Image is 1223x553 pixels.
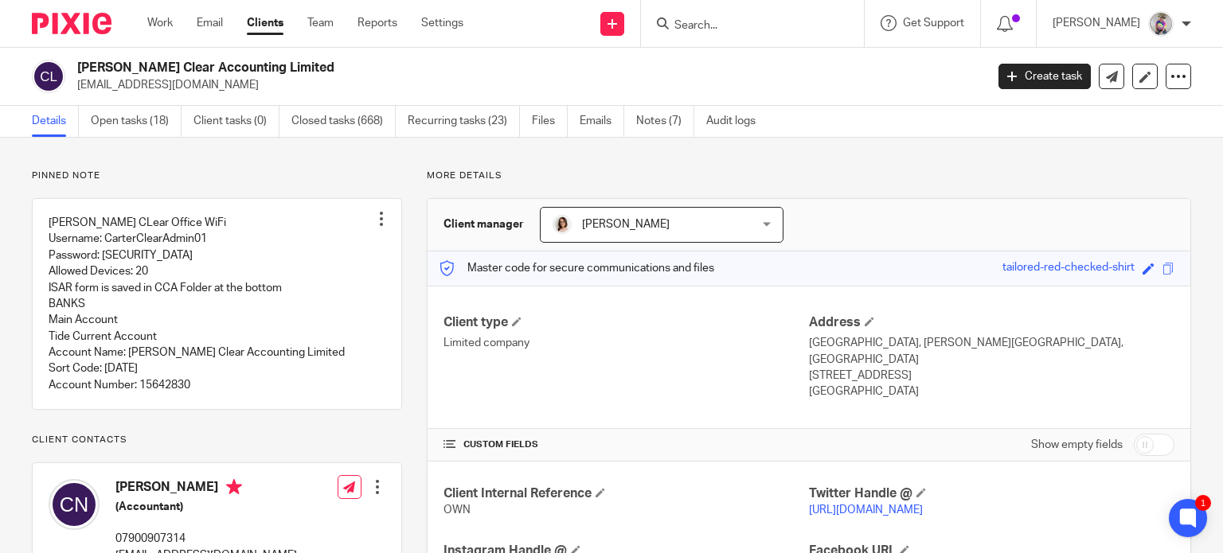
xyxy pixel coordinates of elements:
[115,479,297,499] h4: [PERSON_NAME]
[408,106,520,137] a: Recurring tasks (23)
[147,15,173,31] a: Work
[77,77,975,93] p: [EMAIL_ADDRESS][DOMAIN_NAME]
[1002,259,1135,278] div: tailored-red-checked-shirt
[673,19,816,33] input: Search
[32,169,402,182] p: Pinned note
[32,60,65,93] img: svg%3E
[580,106,624,137] a: Emails
[998,64,1091,89] a: Create task
[903,18,964,29] span: Get Support
[115,531,297,547] p: 07900907314
[115,499,297,515] h5: (Accountant)
[1195,495,1211,511] div: 1
[809,485,1174,502] h4: Twitter Handle @
[809,314,1174,331] h4: Address
[307,15,334,31] a: Team
[809,335,1174,368] p: [GEOGRAPHIC_DATA], [PERSON_NAME][GEOGRAPHIC_DATA], [GEOGRAPHIC_DATA]
[226,479,242,495] i: Primary
[443,314,809,331] h4: Client type
[582,219,670,230] span: [PERSON_NAME]
[32,106,79,137] a: Details
[91,106,182,137] a: Open tasks (18)
[49,479,100,530] img: svg%3E
[532,106,568,137] a: Files
[1053,15,1140,31] p: [PERSON_NAME]
[247,15,283,31] a: Clients
[1148,11,1174,37] img: DBTieDye.jpg
[358,15,397,31] a: Reports
[1031,437,1123,453] label: Show empty fields
[440,260,714,276] p: Master code for secure communications and files
[32,13,111,34] img: Pixie
[706,106,768,137] a: Audit logs
[443,438,809,451] h4: CUSTOM FIELDS
[553,215,572,234] img: Caroline%20-%20HS%20-%20LI.png
[809,504,923,516] a: [URL][DOMAIN_NAME]
[443,485,809,502] h4: Client Internal Reference
[636,106,694,137] a: Notes (7)
[291,106,396,137] a: Closed tasks (668)
[193,106,279,137] a: Client tasks (0)
[809,368,1174,384] p: [STREET_ADDRESS]
[421,15,463,31] a: Settings
[197,15,223,31] a: Email
[809,384,1174,399] p: [GEOGRAPHIC_DATA]
[443,504,471,516] span: OWN
[32,434,402,446] p: Client contacts
[77,60,795,76] h2: [PERSON_NAME] Clear Accounting Limited
[443,216,524,232] h3: Client manager
[427,169,1191,182] p: More details
[443,335,809,351] p: Limited company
